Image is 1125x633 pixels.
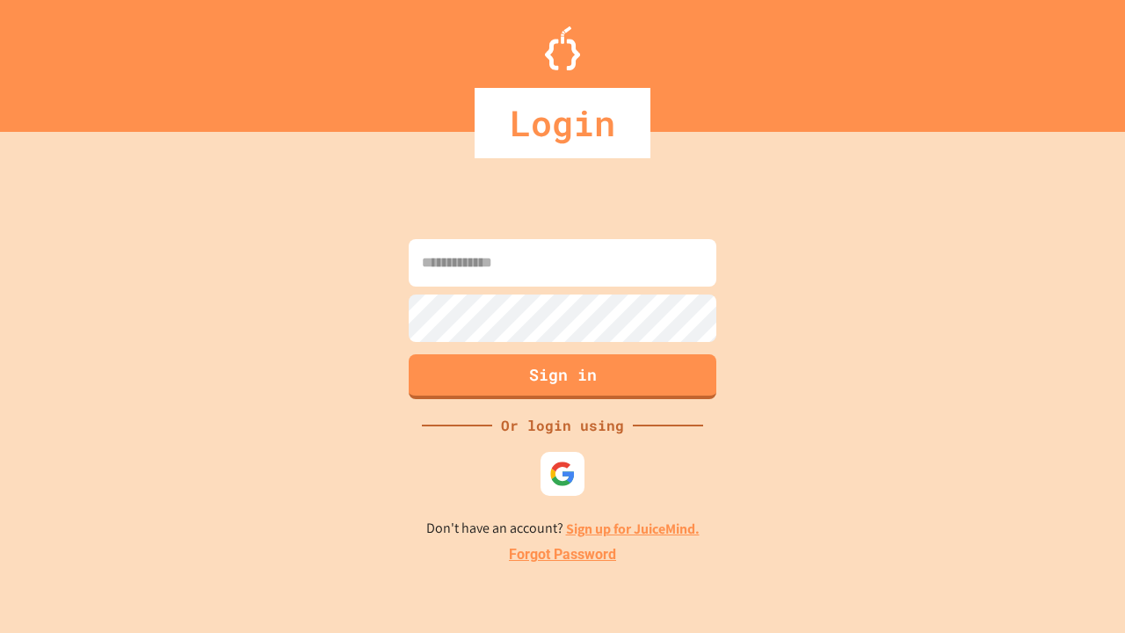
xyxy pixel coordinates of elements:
[509,544,616,565] a: Forgot Password
[549,461,576,487] img: google-icon.svg
[475,88,650,158] div: Login
[545,26,580,70] img: Logo.svg
[409,354,716,399] button: Sign in
[566,520,700,538] a: Sign up for JuiceMind.
[492,415,633,436] div: Or login using
[426,518,700,540] p: Don't have an account?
